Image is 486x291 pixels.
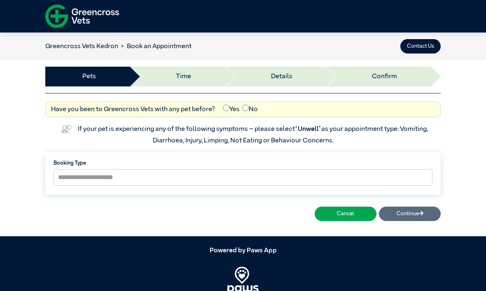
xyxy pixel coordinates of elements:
label: No [242,105,258,114]
label: Yes [223,105,240,114]
input: No [242,105,249,111]
label: Booking Type [54,159,432,167]
button: Cancel [315,207,376,221]
label: Have you been to Greencross Vets with any pet before? [51,105,215,114]
img: vet [58,123,74,136]
a: Pets [82,72,96,81]
h5: Powered by Paws App [45,247,441,255]
a: Greencross Vets Kedron [45,43,118,50]
label: If your pet is experiencing any of the following symptoms – please select as your appointment typ... [78,126,429,144]
nav: breadcrumb [45,42,192,51]
span: “Unwell” [295,126,321,133]
button: Contact Us [400,39,441,54]
input: Yes [223,105,229,111]
img: f-logo [45,2,119,30]
li: Book an Appointment [118,42,192,51]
